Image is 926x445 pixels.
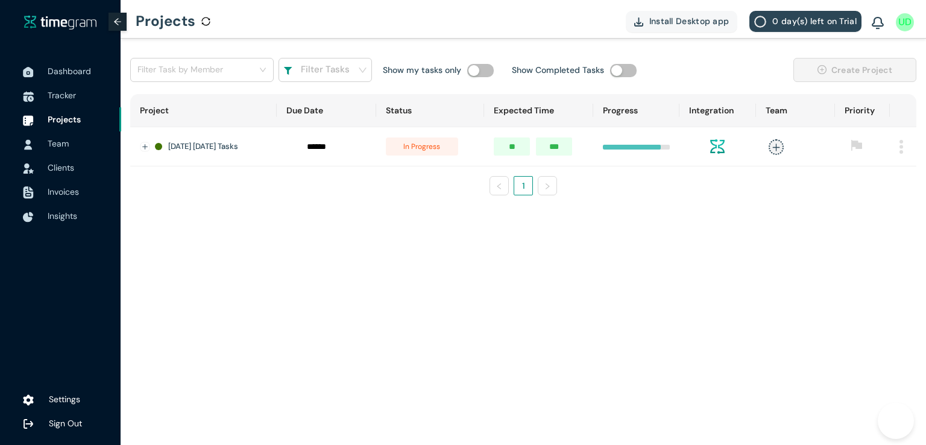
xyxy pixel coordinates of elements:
th: Progress [593,94,679,127]
img: DownloadApp [634,17,643,27]
a: timegram [24,14,96,30]
img: ProjectIcon [23,115,34,126]
li: Next Page [538,176,557,195]
a: 1 [514,177,532,195]
h1: Show my tasks only [383,63,461,77]
span: sync [201,17,210,26]
span: arrow-left [113,17,122,26]
img: MenuIcon.83052f96084528689178504445afa2f4.svg [899,140,903,154]
h1: Projects [136,3,195,39]
iframe: Toggle Customer Support [878,403,914,439]
button: plus-circleCreate Project [793,58,916,82]
span: down [358,66,367,75]
span: in progress [386,137,458,156]
img: InvoiceIcon [23,163,34,174]
th: Team [756,94,836,127]
img: logOut.ca60ddd252d7bab9102ea2608abe0238.svg [23,418,34,429]
div: [DATE] [DATE] Tasks [155,140,267,153]
span: Tracker [48,90,76,101]
span: flag [851,139,863,151]
span: Invoices [48,186,79,197]
span: right [544,183,551,190]
th: Project [130,94,277,127]
span: Settings [49,394,80,405]
li: Previous Page [490,176,509,195]
img: UserIcon [896,13,914,31]
h1: Show Completed Tasks [512,63,604,77]
span: Clients [48,162,74,173]
span: 0 day(s) left on Trial [772,14,857,28]
button: Install Desktop app [626,11,738,32]
h1: Filter Tasks [301,63,350,77]
img: BellIcon [872,17,884,30]
span: plus [769,139,784,154]
img: DashboardIcon [23,67,34,78]
span: Dashboard [48,66,91,77]
span: Install Desktop app [649,14,729,28]
span: Team [48,138,69,149]
span: Projects [48,114,81,125]
th: Status [376,94,484,127]
img: InvoiceIcon [23,186,34,199]
img: InsightsIcon [23,212,34,222]
li: 1 [514,176,533,195]
img: TimeTrackerIcon [23,91,34,102]
button: 0 day(s) left on Trial [749,11,861,32]
img: UserIcon [23,139,34,150]
button: right [538,176,557,195]
th: Due Date [277,94,376,127]
img: timegram [24,15,96,30]
span: Insights [48,210,77,221]
th: Expected Time [484,94,593,127]
img: settings.78e04af822cf15d41b38c81147b09f22.svg [23,394,34,406]
img: filterIcon [283,67,292,75]
th: Priority [835,94,890,127]
span: Sign Out [49,418,82,429]
span: left [496,183,503,190]
img: integration [710,139,725,154]
th: Integration [679,94,756,127]
button: left [490,176,509,195]
h1: [DATE] [DATE] Tasks [168,140,238,153]
button: Expand row [140,142,150,152]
